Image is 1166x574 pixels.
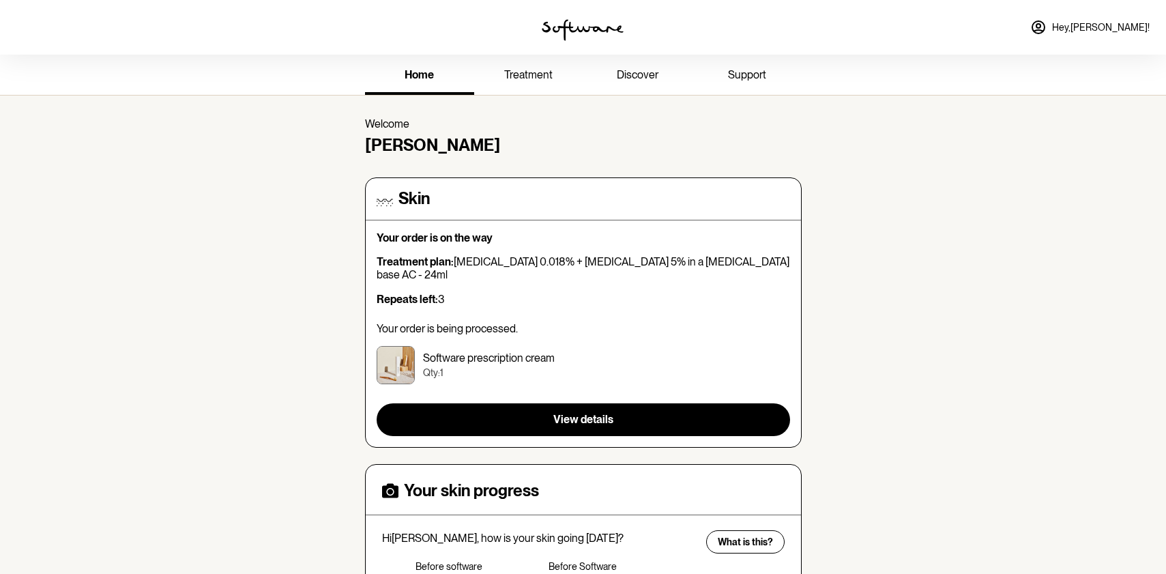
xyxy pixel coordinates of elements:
span: discover [617,68,658,81]
img: ckrj60pny00003h5x9u7lpp18.jpg [377,346,415,384]
a: support [693,57,802,95]
p: Software prescription cream [423,351,555,364]
p: Your order is on the way [377,231,790,244]
p: Your order is being processed. [377,322,790,335]
button: What is this? [706,530,785,554]
span: support [728,68,766,81]
strong: Repeats left: [377,293,438,306]
p: Qty: 1 [423,367,555,379]
h4: [PERSON_NAME] [365,136,802,156]
a: treatment [474,57,583,95]
strong: Treatment plan: [377,255,454,268]
span: Hey, [PERSON_NAME] ! [1052,22,1150,33]
p: Before Software [516,561,650,573]
a: discover [583,57,693,95]
p: Before software [382,561,516,573]
p: 3 [377,293,790,306]
p: Hi [PERSON_NAME] , how is your skin going [DATE]? [382,532,697,545]
img: software logo [542,19,624,41]
p: [MEDICAL_DATA] 0.018% + [MEDICAL_DATA] 5% in a [MEDICAL_DATA] base AC - 24ml [377,255,790,281]
p: Welcome [365,117,802,130]
button: View details [377,403,790,436]
span: home [405,68,434,81]
a: Hey,[PERSON_NAME]! [1022,11,1158,44]
a: home [365,57,474,95]
h4: Skin [398,189,430,209]
span: What is this? [718,536,773,548]
span: View details [553,413,613,426]
span: treatment [504,68,553,81]
h4: Your skin progress [404,481,539,501]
